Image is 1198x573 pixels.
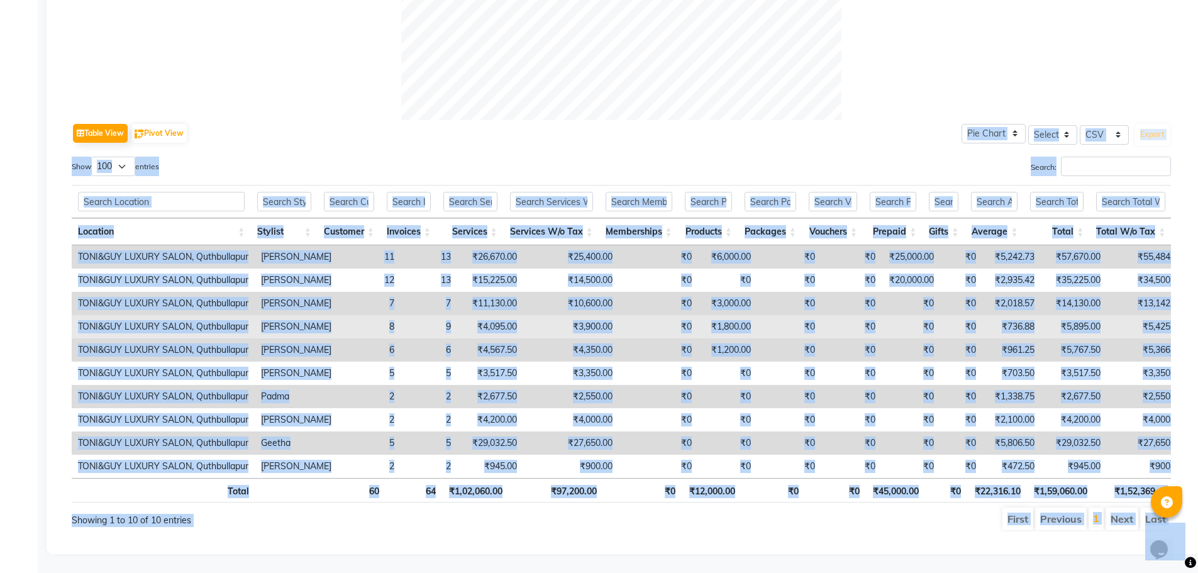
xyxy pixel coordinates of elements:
[599,218,679,245] th: Memberships: activate to sort column ascending
[971,192,1018,211] input: Search Average
[338,245,401,269] td: 11
[870,192,916,211] input: Search Prepaid
[523,455,619,478] td: ₹900.00
[523,269,619,292] td: ₹14,500.00
[131,124,187,143] button: Pivot View
[1041,338,1107,362] td: ₹5,767.50
[135,130,144,139] img: pivot.png
[619,431,698,455] td: ₹0
[698,269,757,292] td: ₹0
[821,245,882,269] td: ₹0
[698,245,757,269] td: ₹6,000.00
[821,292,882,315] td: ₹0
[1107,269,1189,292] td: ₹34,500.00
[457,338,523,362] td: ₹4,567.50
[457,455,523,478] td: ₹945.00
[1107,245,1189,269] td: ₹55,484.75
[73,124,128,143] button: Table View
[619,269,698,292] td: ₹0
[387,192,431,211] input: Search Invoices
[523,338,619,362] td: ₹4,350.00
[72,338,255,362] td: TONI&GUY LUXURY SALON, Quthbullapur
[338,455,401,478] td: 2
[523,385,619,408] td: ₹2,550.00
[741,478,805,503] th: ₹0
[882,315,940,338] td: ₹0
[698,431,757,455] td: ₹0
[821,385,882,408] td: ₹0
[940,315,982,338] td: ₹0
[504,218,599,245] th: Services W/o Tax: activate to sort column ascending
[757,315,821,338] td: ₹0
[72,431,255,455] td: TONI&GUY LUXURY SALON, Quthbullapur
[1107,431,1189,455] td: ₹27,650.00
[882,245,940,269] td: ₹25,000.00
[821,455,882,478] td: ₹0
[457,245,523,269] td: ₹26,670.00
[523,292,619,315] td: ₹10,600.00
[255,269,338,292] td: [PERSON_NAME]
[757,431,821,455] td: ₹0
[523,408,619,431] td: ₹4,000.00
[1107,338,1189,362] td: ₹5,366.95
[509,478,603,503] th: ₹97,200.00
[1107,455,1189,478] td: ₹900.00
[91,157,135,176] select: Showentries
[757,362,821,385] td: ₹0
[757,385,821,408] td: ₹0
[318,218,380,245] th: Customer: activate to sort column ascending
[698,385,757,408] td: ₹0
[619,292,698,315] td: ₹0
[821,338,882,362] td: ₹0
[698,315,757,338] td: ₹1,800.00
[821,362,882,385] td: ₹0
[929,192,958,211] input: Search Gifts
[863,218,923,245] th: Prepaid: activate to sort column ascending
[738,218,802,245] th: Packages: activate to sort column ascending
[821,269,882,292] td: ₹0
[72,157,159,176] label: Show entries
[809,192,857,211] input: Search Vouchers
[1094,478,1174,503] th: ₹1,52,369.49
[757,245,821,269] td: ₹0
[982,431,1041,455] td: ₹5,806.50
[965,218,1024,245] th: Average: activate to sort column ascending
[821,408,882,431] td: ₹0
[255,431,338,455] td: Geetha
[1061,157,1171,176] input: Search:
[1041,315,1107,338] td: ₹5,895.00
[457,431,523,455] td: ₹29,032.50
[401,431,457,455] td: 5
[338,315,401,338] td: 8
[1024,218,1090,245] th: Total: activate to sort column ascending
[338,408,401,431] td: 2
[457,315,523,338] td: ₹4,095.00
[1041,362,1107,385] td: ₹3,517.50
[1096,192,1165,211] input: Search Total W/o Tax
[757,292,821,315] td: ₹0
[619,362,698,385] td: ₹0
[745,192,796,211] input: Search Packages
[1031,157,1171,176] label: Search:
[523,362,619,385] td: ₹3,350.00
[78,192,245,211] input: Search Location
[401,245,457,269] td: 13
[982,408,1041,431] td: ₹2,100.00
[1041,385,1107,408] td: ₹2,677.50
[1090,218,1172,245] th: Total W/o Tax: activate to sort column ascending
[72,408,255,431] td: TONI&GUY LUXURY SALON, Quthbullapur
[1041,431,1107,455] td: ₹29,032.50
[72,269,255,292] td: TONI&GUY LUXURY SALON, Quthbullapur
[802,218,863,245] th: Vouchers: activate to sort column ascending
[385,478,442,503] th: 64
[72,478,255,503] th: Total
[72,506,519,527] div: Showing 1 to 10 of 10 entries
[619,385,698,408] td: ₹0
[698,362,757,385] td: ₹0
[72,362,255,385] td: TONI&GUY LUXURY SALON, Quthbullapur
[1093,512,1099,525] a: 1
[338,338,401,362] td: 6
[685,192,732,211] input: Search Products
[1041,245,1107,269] td: ₹57,670.00
[882,362,940,385] td: ₹0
